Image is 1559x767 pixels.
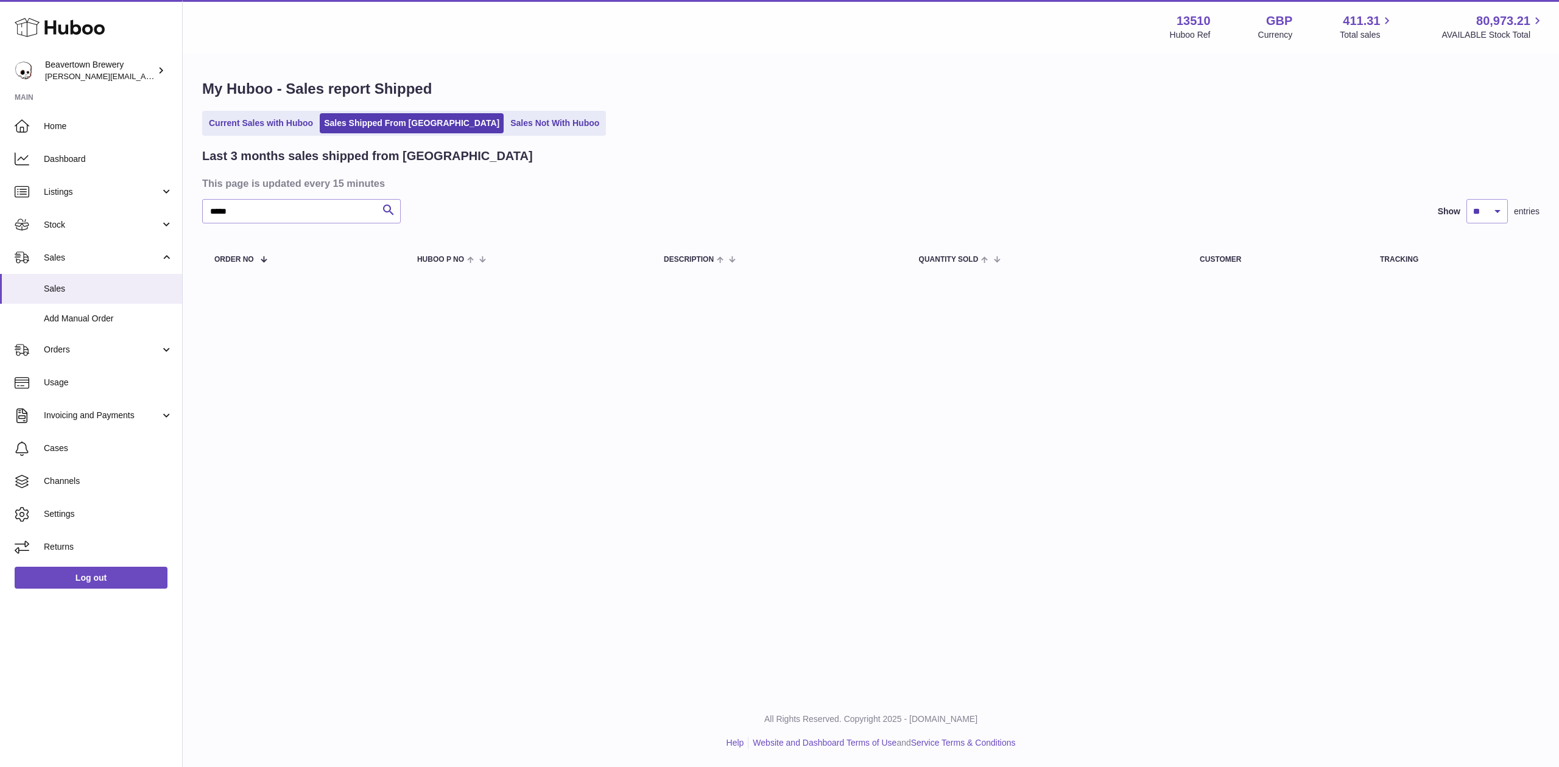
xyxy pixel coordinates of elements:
[214,256,254,264] span: Order No
[1380,256,1527,264] div: Tracking
[15,61,33,80] img: Matthew.McCormack@beavertownbrewery.co.uk
[1441,29,1544,41] span: AVAILABLE Stock Total
[15,567,167,589] a: Log out
[1438,206,1460,217] label: Show
[192,713,1549,725] p: All Rights Reserved. Copyright 2025 - [DOMAIN_NAME]
[44,252,160,264] span: Sales
[45,59,155,82] div: Beavertown Brewery
[45,71,309,81] span: [PERSON_NAME][EMAIL_ADDRESS][PERSON_NAME][DOMAIN_NAME]
[417,256,464,264] span: Huboo P no
[1340,29,1394,41] span: Total sales
[1177,13,1211,29] strong: 13510
[727,738,744,748] a: Help
[1266,13,1292,29] strong: GBP
[202,148,533,164] h2: Last 3 months sales shipped from [GEOGRAPHIC_DATA]
[44,121,173,132] span: Home
[44,475,173,487] span: Channels
[1514,206,1540,217] span: entries
[919,256,979,264] span: Quantity Sold
[44,313,173,324] span: Add Manual Order
[44,443,173,454] span: Cases
[44,344,160,355] span: Orders
[44,541,173,553] span: Returns
[44,410,160,421] span: Invoicing and Payments
[1200,256,1356,264] div: Customer
[202,177,1536,190] h3: This page is updated every 15 minutes
[506,113,604,133] a: Sales Not With Huboo
[664,256,714,264] span: Description
[1258,29,1293,41] div: Currency
[911,738,1016,748] a: Service Terms & Conditions
[1441,13,1544,41] a: 80,973.21 AVAILABLE Stock Total
[1343,13,1380,29] span: 411.31
[205,113,317,133] a: Current Sales with Huboo
[44,186,160,198] span: Listings
[202,79,1540,99] h1: My Huboo - Sales report Shipped
[44,377,173,388] span: Usage
[44,508,173,520] span: Settings
[44,283,173,295] span: Sales
[1476,13,1530,29] span: 80,973.21
[1170,29,1211,41] div: Huboo Ref
[753,738,896,748] a: Website and Dashboard Terms of Use
[320,113,504,133] a: Sales Shipped From [GEOGRAPHIC_DATA]
[44,219,160,231] span: Stock
[748,737,1015,749] li: and
[1340,13,1394,41] a: 411.31 Total sales
[44,153,173,165] span: Dashboard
